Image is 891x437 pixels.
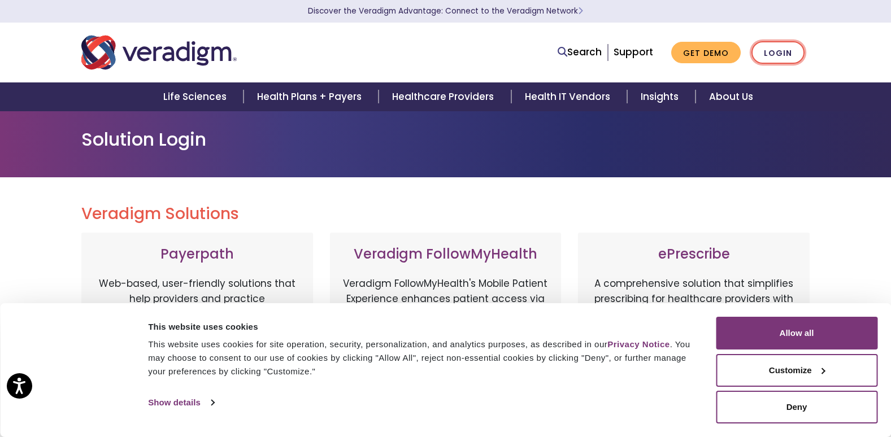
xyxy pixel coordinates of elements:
img: Veradigm logo [81,34,237,71]
h3: Veradigm FollowMyHealth [341,246,550,263]
div: This website uses cookies [148,320,690,334]
h1: Solution Login [81,129,810,150]
a: Life Sciences [150,82,244,111]
h2: Veradigm Solutions [81,204,810,224]
a: Support [614,45,653,59]
a: About Us [696,82,767,111]
a: Login [751,41,805,64]
a: Discover the Veradigm Advantage: Connect to the Veradigm NetworkLearn More [308,6,583,16]
button: Customize [716,354,877,387]
a: Healthcare Providers [379,82,511,111]
a: Get Demo [671,42,741,64]
a: Search [558,45,602,60]
div: This website uses cookies for site operation, security, personalization, and analytics purposes, ... [148,338,690,378]
a: Health IT Vendors [511,82,627,111]
a: Show details [148,394,214,411]
p: Web-based, user-friendly solutions that help providers and practice administrators enhance revenu... [93,276,302,395]
a: Health Plans + Payers [244,82,379,111]
p: A comprehensive solution that simplifies prescribing for healthcare providers with features like ... [589,276,798,395]
button: Deny [716,391,877,423]
h3: Payerpath [93,246,302,263]
a: Insights [627,82,696,111]
a: Privacy Notice [607,339,670,349]
span: Learn More [578,6,583,16]
button: Allow all [716,317,877,349]
h3: ePrescribe [589,246,798,263]
p: Veradigm FollowMyHealth's Mobile Patient Experience enhances patient access via mobile devices, o... [341,276,550,383]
